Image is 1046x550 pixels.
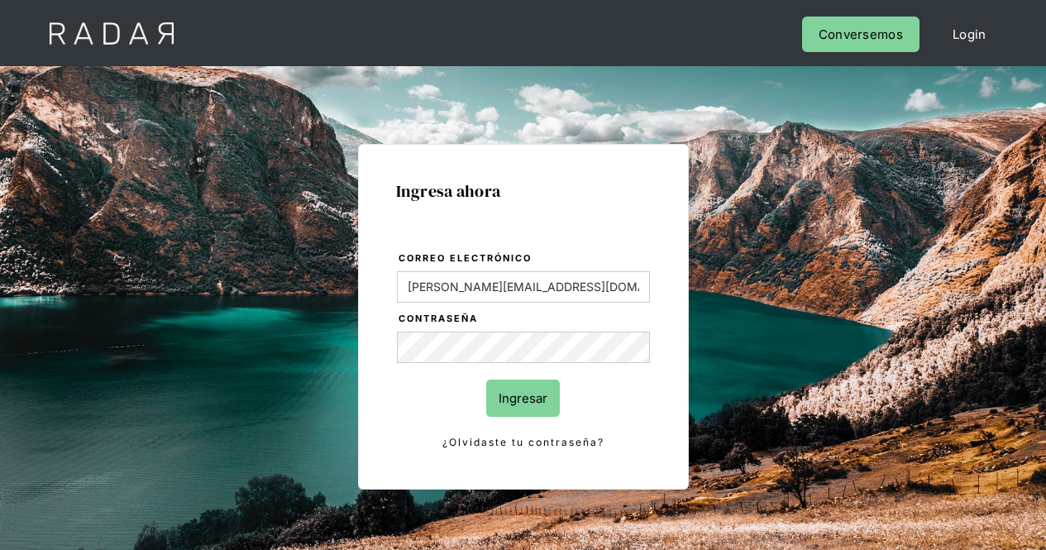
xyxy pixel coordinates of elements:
label: Correo electrónico [399,251,650,267]
input: Ingresar [486,380,560,417]
input: bruce@wayne.com [397,271,650,303]
form: Login Form [396,250,651,452]
a: ¿Olvidaste tu contraseña? [397,433,650,452]
label: Contraseña [399,311,650,328]
h1: Ingresa ahora [396,182,651,200]
a: Login [936,17,1003,52]
a: Conversemos [802,17,919,52]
